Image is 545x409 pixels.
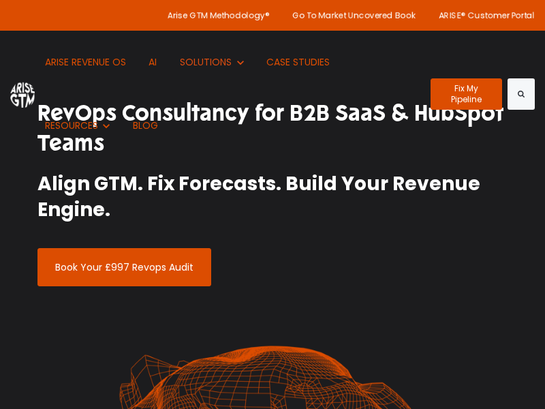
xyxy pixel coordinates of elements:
button: Show submenu for SOLUTIONS SOLUTIONS [170,31,253,94]
a: ARISE REVENUE OS [35,31,136,94]
button: Show submenu for RESOURCES RESOURCES [35,94,120,157]
span: SOLUTIONS [180,55,232,69]
a: BLOG [123,94,168,157]
h2: Align GTM. Fix Forecasts. Build Your Revenue Engine. [37,171,508,223]
a: AI [138,31,167,94]
span: Show submenu for SOLUTIONS [180,55,181,56]
a: CASE STUDIES [256,31,340,94]
a: Book Your £997 Revops Audit [37,248,211,286]
img: ARISE GTM logo (1) white [10,80,35,107]
a: Fix My Pipeline [431,78,503,110]
nav: Desktop navigation [35,31,420,157]
button: Search [508,78,535,110]
span: RESOURCES [45,119,98,132]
